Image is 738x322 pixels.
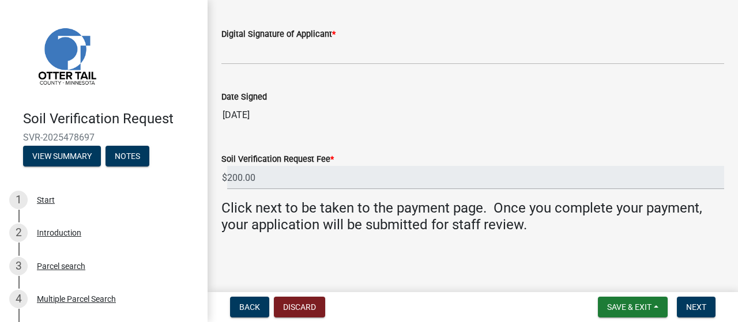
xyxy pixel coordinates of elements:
[23,152,101,161] wm-modal-confirm: Summary
[9,257,28,275] div: 3
[37,262,85,270] div: Parcel search
[607,302,652,312] span: Save & Exit
[9,191,28,209] div: 1
[23,12,110,99] img: Otter Tail County, Minnesota
[598,297,668,317] button: Save & Exit
[221,156,334,164] label: Soil Verification Request Fee
[37,229,81,237] div: Introduction
[23,146,101,166] button: View Summary
[9,223,28,242] div: 2
[221,166,228,190] span: $
[9,290,28,308] div: 4
[274,297,325,317] button: Discard
[239,302,260,312] span: Back
[221,93,267,101] label: Date Signed
[37,295,116,303] div: Multiple Parcel Search
[106,152,149,161] wm-modal-confirm: Notes
[686,302,706,312] span: Next
[23,132,184,143] span: SVR-2025478697
[23,111,198,127] h4: Soil Verification Request
[677,297,716,317] button: Next
[230,297,269,317] button: Back
[221,31,336,39] label: Digital Signature of Applicant
[106,146,149,166] button: Notes
[221,200,724,233] h4: Click next to be taken to the payment page. Once you complete your payment, your application will...
[37,196,55,204] div: Start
